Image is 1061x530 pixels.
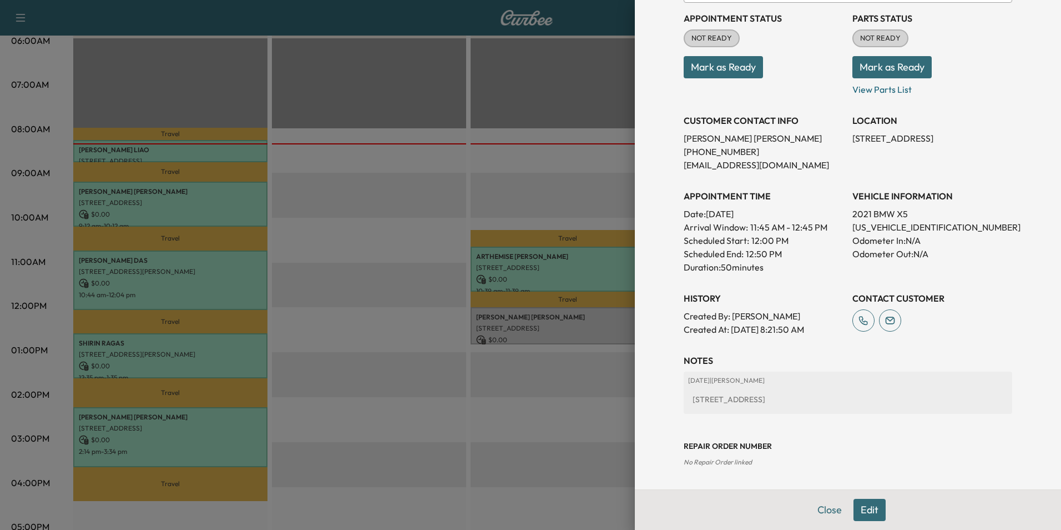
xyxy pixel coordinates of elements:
h3: History [684,292,843,305]
span: No Repair Order linked [684,458,752,466]
p: [STREET_ADDRESS] [852,132,1012,145]
button: Mark as Ready [684,56,763,78]
span: NOT READY [685,33,739,44]
span: 11:45 AM - 12:45 PM [750,221,827,234]
p: 12:00 PM [751,234,789,247]
p: Arrival Window: [684,221,843,234]
h3: CONTACT CUSTOMER [852,292,1012,305]
p: Created At : [DATE] 8:21:50 AM [684,323,843,336]
h3: Repair Order number [684,441,1012,452]
p: View Parts List [852,78,1012,96]
h3: NOTES [684,354,1012,367]
p: 12:50 PM [746,247,782,261]
h3: Parts Status [852,12,1012,25]
p: [US_VEHICLE_IDENTIFICATION_NUMBER] [852,221,1012,234]
h3: LOCATION [852,114,1012,127]
p: Odometer In: N/A [852,234,1012,247]
div: [STREET_ADDRESS] [688,389,1008,409]
h3: APPOINTMENT TIME [684,189,843,203]
button: Edit [853,499,886,521]
h3: Appointment Status [684,12,843,25]
p: [EMAIL_ADDRESS][DOMAIN_NAME] [684,158,843,172]
h3: CUSTOMER CONTACT INFO [684,114,843,127]
p: Scheduled End: [684,247,744,261]
span: NOT READY [853,33,907,44]
p: Duration: 50 minutes [684,261,843,274]
button: Close [810,499,849,521]
p: Created By : [PERSON_NAME] [684,309,843,323]
button: Mark as Ready [852,56,932,78]
p: [PERSON_NAME] [PERSON_NAME] [684,132,843,145]
p: [PHONE_NUMBER] [684,145,843,158]
p: Scheduled Start: [684,234,749,247]
p: Odometer Out: N/A [852,247,1012,261]
p: 2021 BMW X5 [852,207,1012,221]
p: Date: [DATE] [684,207,843,221]
h3: VEHICLE INFORMATION [852,189,1012,203]
p: [DATE] | [PERSON_NAME] [688,376,1008,385]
